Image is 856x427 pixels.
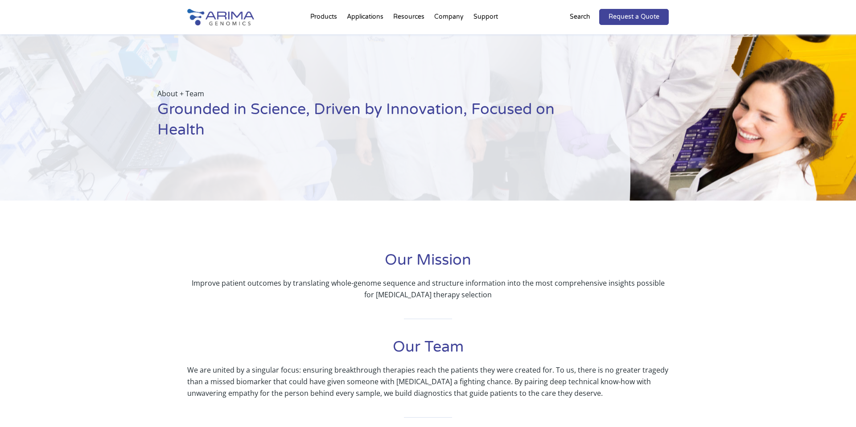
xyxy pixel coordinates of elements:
h1: Our Mission [187,250,669,277]
p: Search [570,11,590,23]
h1: Grounded in Science, Driven by Innovation, Focused on Health [157,99,585,147]
a: Request a Quote [599,9,669,25]
img: Arima-Genomics-logo [187,9,254,25]
p: Improve patient outcomes by translating whole-genome sequence and structure information into the ... [187,277,669,300]
p: About + Team [157,88,585,99]
p: We are united by a singular focus: ensuring breakthrough therapies reach the patients they were c... [187,364,669,399]
h1: Our Team [187,337,669,364]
